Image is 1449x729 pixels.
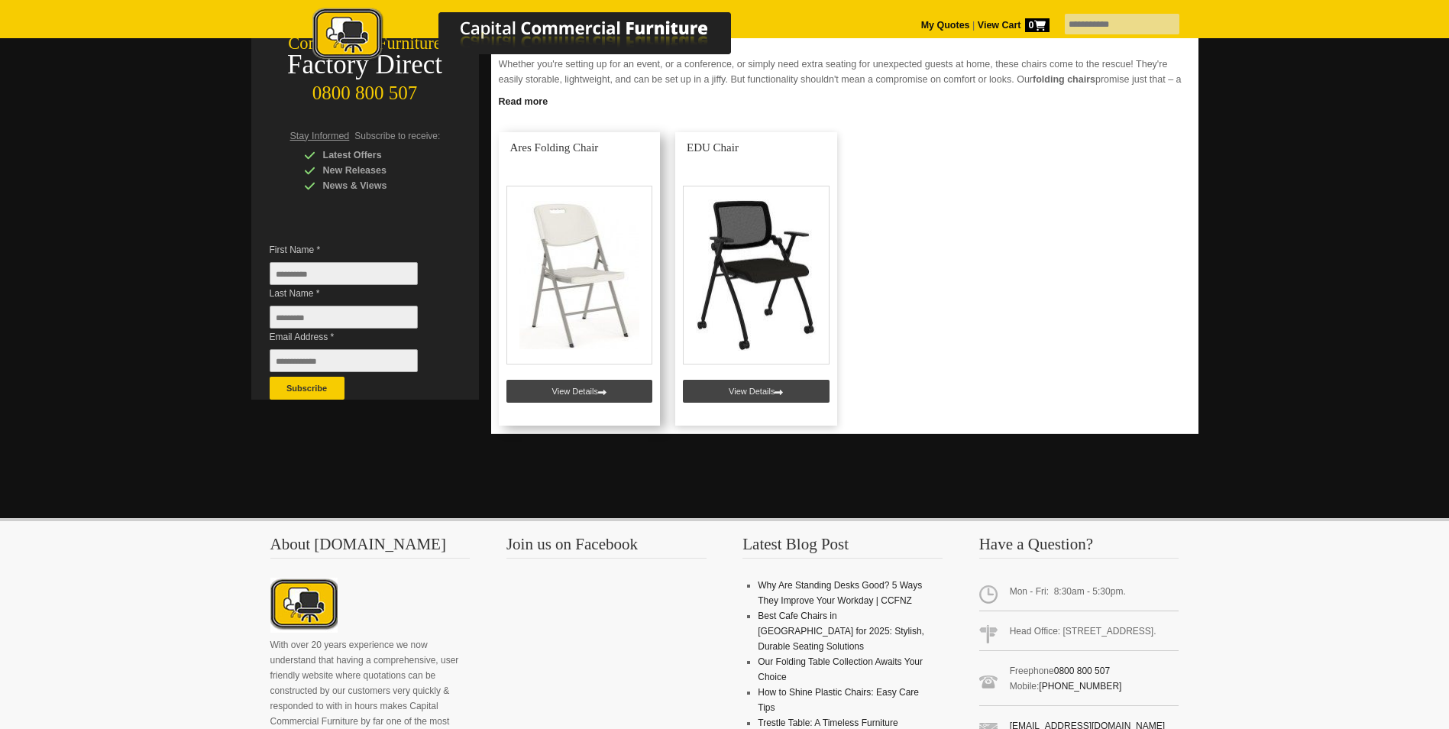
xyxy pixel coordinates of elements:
[290,131,350,141] span: Stay Informed
[270,349,418,372] input: Email Address *
[758,687,919,713] a: How to Shine Plastic Chairs: Easy Care Tips
[1025,18,1050,32] span: 0
[975,20,1049,31] a: View Cart0
[1054,666,1110,676] a: 0800 800 507
[270,329,441,345] span: Email Address *
[491,90,1198,109] a: Click to read more
[758,611,924,652] a: Best Cafe Chairs in [GEOGRAPHIC_DATA] for 2025: Stylish, Durable Seating Solutions
[270,286,441,301] span: Last Name *
[251,54,479,76] div: Factory Direct
[758,580,922,606] a: Why Are Standing Desks Good? 5 Ways They Improve Your Workday | CCFNZ
[1033,74,1095,85] strong: folding chairs
[499,57,1191,102] p: Whether you're setting up for an event, or a conference, or simply need extra seating for unexpec...
[270,578,338,633] img: About CCFNZ Logo
[270,262,418,285] input: First Name *
[251,75,479,104] div: 0800 800 507
[979,536,1179,559] h3: Have a Question?
[304,178,449,193] div: News & Views
[1039,681,1121,692] a: [PHONE_NUMBER]
[304,147,449,163] div: Latest Offers
[270,242,441,258] span: First Name *
[270,306,418,329] input: Last Name *
[978,20,1050,31] strong: View Cart
[251,33,479,54] div: Commercial Furniture
[758,656,923,682] a: Our Folding Table Collection Awaits Your Choice
[270,8,805,68] a: Capital Commercial Furniture Logo
[921,20,970,31] a: My Quotes
[742,536,943,559] h3: Latest Blog Post
[270,377,344,400] button: Subscribe
[354,131,440,141] span: Subscribe to receive:
[979,578,1179,611] span: Mon - Fri: 8:30am - 5:30pm.
[270,536,471,559] h3: About [DOMAIN_NAME]
[979,617,1179,651] span: Head Office: [STREET_ADDRESS].
[979,657,1179,706] span: Freephone Mobile:
[506,536,707,559] h3: Join us on Facebook
[270,8,805,63] img: Capital Commercial Furniture Logo
[304,163,449,178] div: New Releases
